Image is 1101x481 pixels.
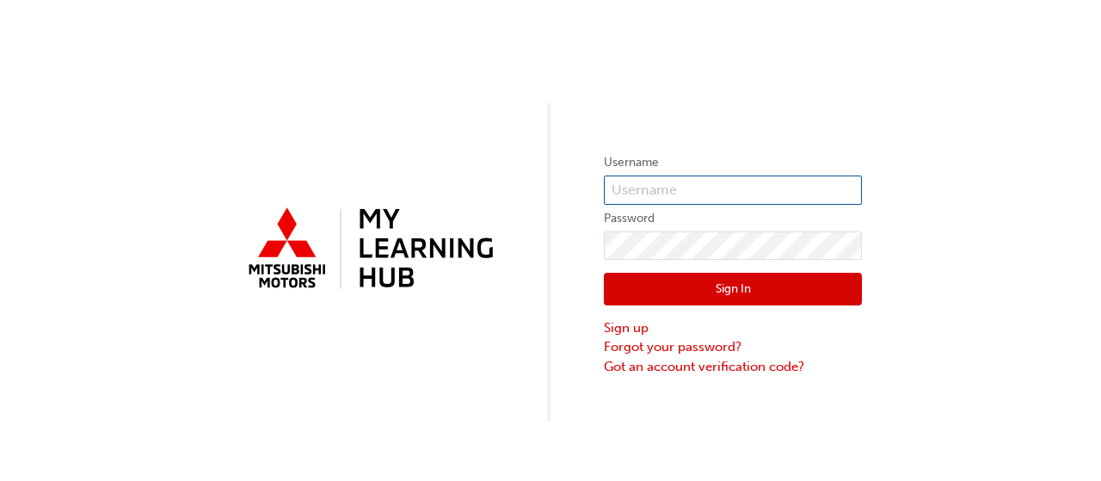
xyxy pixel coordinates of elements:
[604,337,862,357] a: Forgot your password?
[604,273,862,305] button: Sign In
[604,208,862,229] label: Password
[604,318,862,338] a: Sign up
[604,152,862,173] label: Username
[604,176,862,205] input: Username
[604,357,862,377] a: Got an account verification code?
[239,200,497,299] img: mmal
